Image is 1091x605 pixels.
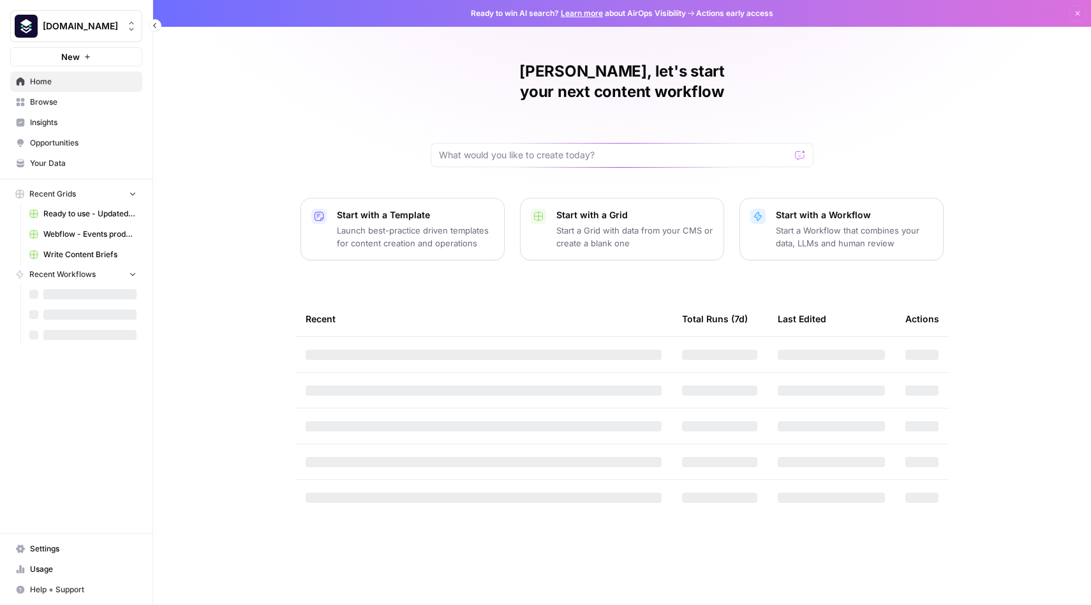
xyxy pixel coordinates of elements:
[29,188,76,200] span: Recent Grids
[30,76,137,87] span: Home
[439,149,790,161] input: What would you like to create today?
[776,209,933,221] p: Start with a Workflow
[43,228,137,240] span: Webflow - Events production - Ticiana
[682,301,748,336] div: Total Runs (7d)
[696,8,773,19] span: Actions early access
[61,50,80,63] span: New
[43,249,137,260] span: Write Content Briefs
[10,10,142,42] button: Workspace: Platformengineering.org
[30,117,137,128] span: Insights
[10,71,142,92] a: Home
[30,96,137,108] span: Browse
[10,133,142,153] a: Opportunities
[10,265,142,284] button: Recent Workflows
[905,301,939,336] div: Actions
[306,301,662,336] div: Recent
[431,61,813,102] h1: [PERSON_NAME], let's start your next content workflow
[556,209,713,221] p: Start with a Grid
[15,15,38,38] img: Platformengineering.org Logo
[10,92,142,112] a: Browse
[30,543,137,555] span: Settings
[24,244,142,265] a: Write Content Briefs
[10,47,142,66] button: New
[30,137,137,149] span: Opportunities
[24,224,142,244] a: Webflow - Events production - Ticiana
[30,158,137,169] span: Your Data
[776,224,933,250] p: Start a Workflow that combines your data, LLMs and human review
[337,209,494,221] p: Start with a Template
[24,204,142,224] a: Ready to use - Updated an existing tool profile in Webflow
[778,301,826,336] div: Last Edited
[337,224,494,250] p: Launch best-practice driven templates for content creation and operations
[30,564,137,575] span: Usage
[10,539,142,559] a: Settings
[29,269,96,280] span: Recent Workflows
[43,208,137,220] span: Ready to use - Updated an existing tool profile in Webflow
[10,153,142,174] a: Your Data
[520,198,724,260] button: Start with a GridStart a Grid with data from your CMS or create a blank one
[10,184,142,204] button: Recent Grids
[10,579,142,600] button: Help + Support
[301,198,505,260] button: Start with a TemplateLaunch best-practice driven templates for content creation and operations
[739,198,944,260] button: Start with a WorkflowStart a Workflow that combines your data, LLMs and human review
[561,8,603,18] a: Learn more
[556,224,713,250] p: Start a Grid with data from your CMS or create a blank one
[10,559,142,579] a: Usage
[10,112,142,133] a: Insights
[471,8,686,19] span: Ready to win AI search? about AirOps Visibility
[43,20,120,33] span: [DOMAIN_NAME]
[30,584,137,595] span: Help + Support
